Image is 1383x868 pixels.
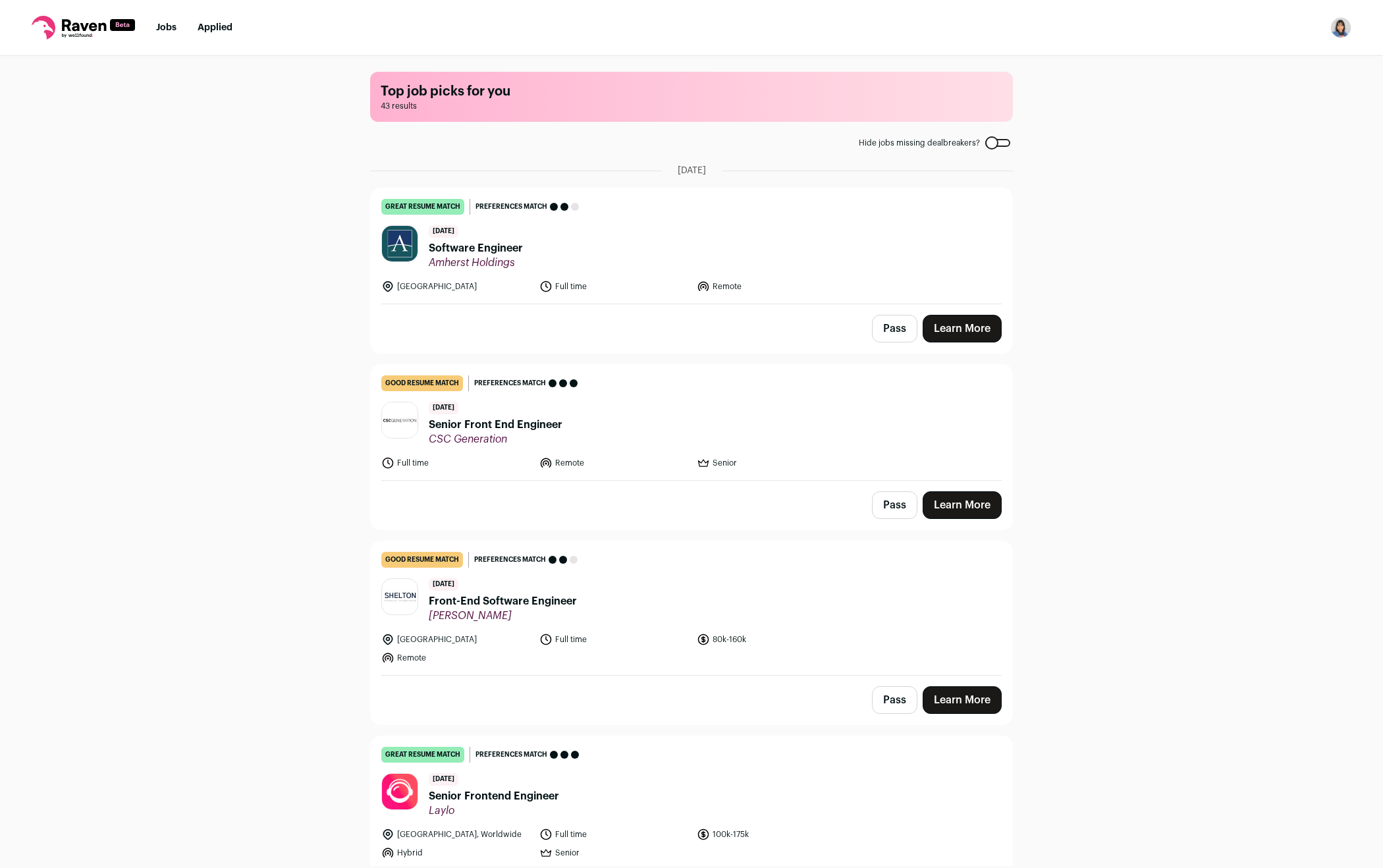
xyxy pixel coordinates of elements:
a: Applied [198,23,232,32]
li: Full time [539,828,690,841]
li: Hybrid [381,846,531,859]
span: Front-End Software Engineer [429,593,577,609]
span: Preferences match [474,553,546,566]
span: Laylo [429,804,559,817]
li: Remote [539,456,690,470]
span: Preferences match [475,200,547,213]
span: Senior Frontend Engineer [429,788,559,804]
img: 51222e2254414fdc46258c55a5d544bdb041ce40bec2ad1ec53dc3d1f4273793.png [382,579,418,614]
span: [DATE] [429,402,458,414]
span: Preferences match [474,377,546,390]
span: [DATE] [429,773,458,786]
span: Amherst Holdings [429,256,523,269]
li: Senior [539,846,690,859]
div: great resume match [381,199,464,215]
span: Preferences match [475,748,547,761]
li: Senior [697,456,847,470]
a: Jobs [156,23,176,32]
button: Pass [872,686,917,714]
li: Full time [381,456,531,470]
li: Full time [539,633,690,646]
li: 80k-160k [697,633,847,646]
button: Open dropdown [1330,17,1351,38]
li: [GEOGRAPHIC_DATA] [381,633,531,646]
div: good resume match [381,375,463,391]
span: [PERSON_NAME] [429,609,577,622]
a: great resume match Preferences match [DATE] Software Engineer Amherst Holdings [GEOGRAPHIC_DATA] ... [371,188,1012,304]
li: 100k-175k [697,828,847,841]
span: 43 results [381,101,1002,111]
li: [GEOGRAPHIC_DATA] [381,280,531,293]
span: [DATE] [678,164,706,177]
a: Learn More [923,315,1002,342]
li: [GEOGRAPHIC_DATA], Worldwide [381,828,531,841]
span: CSC Generation [429,433,562,446]
div: great resume match [381,747,464,763]
img: 5bef2c7fb07442b3fadc68d1dcae8f042771f4299e88ad7c4e814495d1f8a5eb.jpg [382,226,418,261]
div: good resume match [381,552,463,568]
li: Remote [381,651,531,665]
span: Software Engineer [429,240,523,256]
img: 6897c071913c0ec7426b3d16c87edd838ba73ae649fd2717aaef22046112f62c.png [382,774,418,809]
img: 19447434-medium_jpg [1330,17,1351,38]
li: Full time [539,280,690,293]
li: Remote [697,280,847,293]
button: Pass [872,315,917,342]
span: Senior Front End Engineer [429,417,562,433]
span: Hide jobs missing dealbreakers? [859,138,980,148]
span: [DATE] [429,225,458,238]
a: Learn More [923,686,1002,714]
span: [DATE] [429,578,458,591]
img: 9cf48b53492fb6706270164ca1ace848bb7523b56e67297855ea8bb275e9538f.jpg [382,402,418,438]
a: Learn More [923,491,1002,519]
a: good resume match Preferences match [DATE] Senior Front End Engineer CSC Generation Full time Rem... [371,365,1012,480]
h1: Top job picks for you [381,82,1002,101]
a: good resume match Preferences match [DATE] Front-End Software Engineer [PERSON_NAME] [GEOGRAPHIC_... [371,541,1012,675]
button: Pass [872,491,917,519]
